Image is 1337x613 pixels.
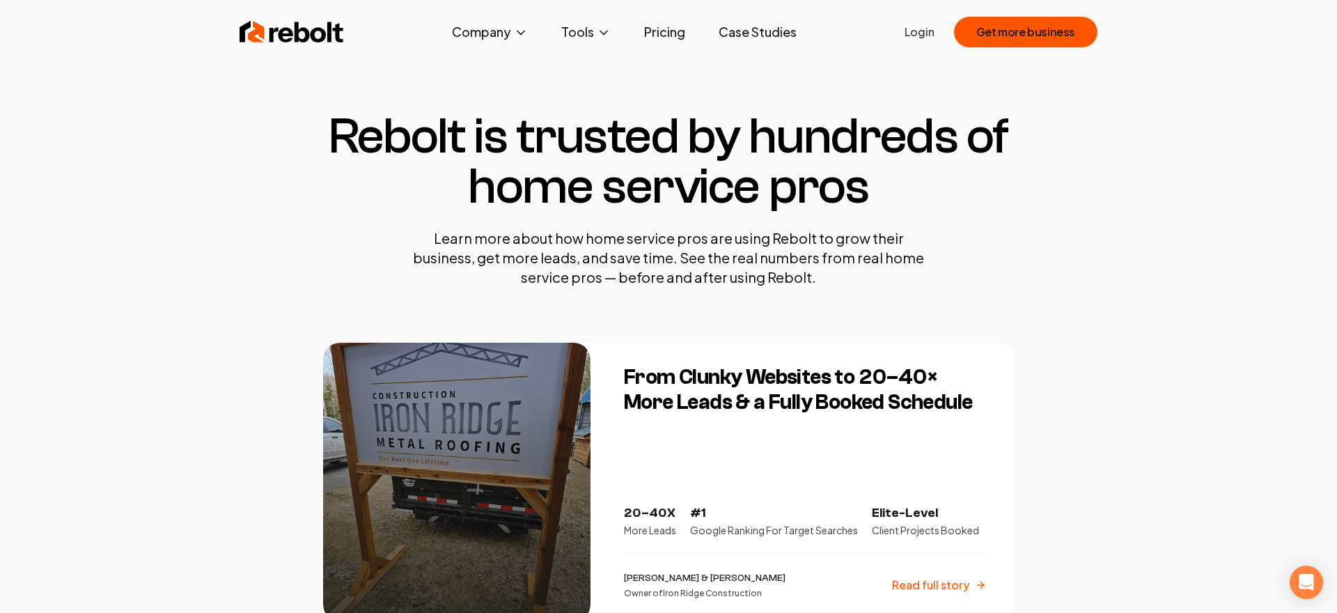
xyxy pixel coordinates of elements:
[624,365,986,415] h3: From Clunky Websites to 20–40× More Leads & a Fully Booked Schedule
[1290,566,1323,599] div: Open Intercom Messenger
[707,18,808,46] a: Case Studies
[323,111,1014,212] h1: Rebolt is trusted by hundreds of home service pros
[404,228,933,287] p: Learn more about how home service pros are using Rebolt to grow their business, get more leads, a...
[624,588,785,599] p: Owner of Iron Ridge Construction
[624,504,676,523] p: 20–40X
[905,24,935,40] a: Login
[624,571,785,585] p: [PERSON_NAME] & [PERSON_NAME]
[633,18,696,46] a: Pricing
[872,523,979,537] p: Client Projects Booked
[550,18,622,46] button: Tools
[954,17,1097,47] button: Get more business
[624,523,676,537] p: More Leads
[690,523,858,537] p: Google Ranking For Target Searches
[441,18,539,46] button: Company
[892,577,969,593] p: Read full story
[240,18,344,46] img: Rebolt Logo
[872,504,979,523] p: Elite-Level
[690,504,858,523] p: #1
